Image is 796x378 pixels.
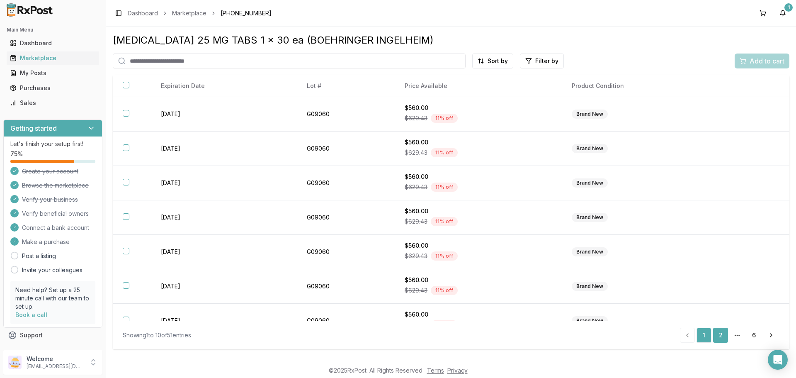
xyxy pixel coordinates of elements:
td: G09060 [297,269,395,304]
button: My Posts [3,66,102,80]
a: Invite your colleagues [22,266,83,274]
span: Sort by [488,57,508,65]
span: $629.43 [405,321,427,329]
a: Post a listing [22,252,56,260]
span: $629.43 [405,217,427,226]
a: Dashboard [128,9,158,17]
td: G09060 [297,304,395,338]
p: Need help? Set up a 25 minute call with our team to set up. [15,286,90,311]
a: Go to next page [763,328,779,343]
button: Marketplace [3,51,102,65]
th: Lot # [297,75,395,97]
a: 2 [713,328,728,343]
span: Feedback [20,346,48,354]
span: $629.43 [405,286,427,295]
a: 1 [696,328,711,343]
a: My Posts [7,66,99,80]
button: Sales [3,96,102,110]
span: Create your account [22,167,78,176]
div: $560.00 [405,104,552,112]
td: G09060 [297,235,395,269]
a: Sales [7,95,99,110]
div: Open Intercom Messenger [768,350,788,370]
img: User avatar [8,356,22,369]
span: $629.43 [405,114,427,122]
button: Filter by [520,54,564,68]
a: 6 [746,328,761,343]
div: Brand New [572,282,608,291]
div: Dashboard [10,39,96,47]
div: Brand New [572,247,608,256]
div: [MEDICAL_DATA] 25 MG TABS 1 x 30 ea (BOEHRINGER INGELHEIM) [113,34,789,47]
div: Brand New [572,213,608,222]
a: Terms [427,367,444,374]
td: G09060 [297,97,395,132]
div: 11 % off [431,286,458,295]
button: Purchases [3,81,102,95]
button: 1 [776,7,789,20]
td: [DATE] [151,132,297,166]
td: [DATE] [151,304,297,338]
div: Brand New [572,316,608,325]
a: Purchases [7,80,99,95]
span: 75 % [10,150,23,158]
div: $560.00 [405,207,552,215]
div: 11 % off [431,251,458,261]
div: $560.00 [405,241,552,250]
nav: breadcrumb [128,9,272,17]
div: Brand New [572,144,608,153]
div: Brand New [572,178,608,188]
span: $629.43 [405,252,427,260]
span: $629.43 [405,183,427,191]
span: [PHONE_NUMBER] [221,9,272,17]
div: 11 % off [431,217,458,226]
span: Make a purchase [22,238,70,246]
div: Sales [10,99,96,107]
div: Purchases [10,84,96,92]
p: Welcome [27,355,84,363]
div: $560.00 [405,173,552,181]
div: 11 % off [431,183,458,192]
td: G09060 [297,200,395,235]
img: RxPost Logo [3,3,56,17]
span: Connect a bank account [22,224,89,232]
h3: Getting started [10,123,57,133]
div: Showing 1 to 10 of 51 entries [123,331,191,339]
a: Dashboard [7,36,99,51]
span: $629.43 [405,149,427,157]
div: 11 % off [431,114,458,123]
span: Browse the marketplace [22,181,89,190]
td: [DATE] [151,235,297,269]
button: Feedback [3,343,102,358]
a: Marketplace [172,9,206,17]
div: $560.00 [405,138,552,146]
span: Verify beneficial owners [22,210,89,218]
div: $560.00 [405,276,552,284]
button: Support [3,328,102,343]
div: My Posts [10,69,96,77]
h2: Main Menu [7,27,99,33]
a: Privacy [447,367,468,374]
nav: pagination [680,328,779,343]
th: Product Condition [562,75,727,97]
th: Expiration Date [151,75,297,97]
div: 1 [784,3,793,12]
div: $560.00 [405,310,552,319]
div: Brand New [572,110,608,119]
p: Let's finish your setup first! [10,140,95,148]
td: [DATE] [151,200,297,235]
p: [EMAIL_ADDRESS][DOMAIN_NAME] [27,363,84,370]
a: Book a call [15,311,47,318]
div: Marketplace [10,54,96,62]
td: [DATE] [151,166,297,200]
td: G09060 [297,166,395,200]
td: G09060 [297,132,395,166]
span: Verify your business [22,195,78,204]
div: 11 % off [431,320,458,329]
td: [DATE] [151,269,297,304]
a: Marketplace [7,51,99,66]
div: 11 % off [431,148,458,157]
span: Filter by [535,57,558,65]
button: Sort by [472,54,513,68]
td: [DATE] [151,97,297,132]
